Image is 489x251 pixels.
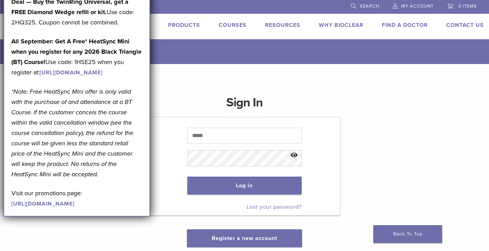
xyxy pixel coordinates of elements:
span: My Account [401,3,434,9]
button: Register a new account [187,229,302,247]
a: [URL][DOMAIN_NAME] [11,200,74,207]
a: Contact Us [446,22,484,29]
a: [URL][DOMAIN_NAME] [40,69,103,76]
a: Back To Top [373,225,442,243]
h1: My Account [22,39,484,64]
a: Register a new account [212,235,277,242]
a: Resources [265,22,300,29]
a: Products [168,22,200,29]
button: Log in [187,177,302,195]
span: 0 items [458,3,477,9]
a: Lost your password? [247,203,302,210]
em: *Note: Free HeatSync Mini offer is only valid with the purchase of and attendance at a BT Course.... [11,88,133,178]
p: Use code: 1HSE25 when you register at: [11,36,142,77]
h1: Sign In [226,94,263,116]
span: Search [360,3,379,9]
button: Show password [287,147,302,164]
p: Visit our promotions page: [11,188,142,209]
a: Courses [219,22,247,29]
a: Find A Doctor [382,22,428,29]
a: Why Bioclear [319,22,363,29]
strong: All September: Get A Free* HeatSync Mini when you register for any 2026 Black Triangle (BT) Course! [11,38,142,66]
